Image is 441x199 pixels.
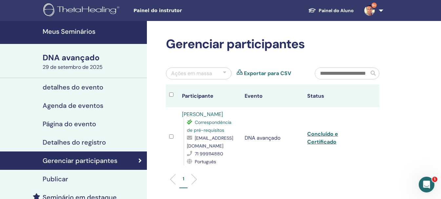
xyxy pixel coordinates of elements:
[39,52,147,71] a: DNA avançado29 de setembro de 2025
[43,52,100,63] font: DNA avançado
[43,101,103,110] font: Agenda de eventos
[195,151,223,157] font: 71 999114880
[182,111,223,118] a: [PERSON_NAME]
[433,177,436,181] font: 1
[43,64,103,70] font: 29 de setembro de 2025
[372,3,376,7] font: 9+
[187,135,233,149] font: [EMAIL_ADDRESS][DOMAIN_NAME]
[307,92,324,99] font: Status
[319,8,354,13] font: Painel do Aluno
[43,3,122,18] img: logo.png
[43,138,106,147] font: Detalhes do registro
[183,176,184,182] font: 1
[245,92,263,99] font: Evento
[195,159,216,165] font: Português
[182,92,213,99] font: Participante
[303,4,359,17] a: Painel do Aluno
[244,70,291,77] font: Exportar para CSV
[43,175,68,183] font: Publicar
[166,36,305,52] font: Gerenciar participantes
[187,119,231,133] font: Correspondência de pré-requisitos
[171,70,212,77] font: Ações em massa
[245,134,280,141] font: DNA avançado
[307,130,338,145] a: Concluído e Certificado
[364,5,375,16] img: default.jpg
[43,156,117,165] font: Gerenciar participantes
[244,70,291,77] a: Exportar para CSV
[419,177,434,192] iframe: Chat ao vivo do Intercom
[43,83,103,91] font: detalhes do evento
[43,27,95,36] font: Meus Seminários
[43,120,96,128] font: Página do evento
[308,8,316,13] img: graduation-cap-white.svg
[133,8,182,13] font: Painel do instrutor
